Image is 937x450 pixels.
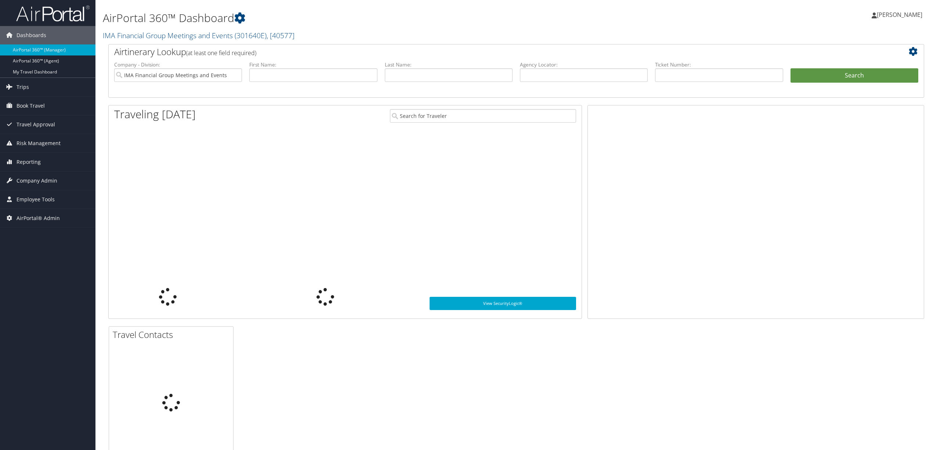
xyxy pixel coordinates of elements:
span: Risk Management [17,134,61,152]
span: Employee Tools [17,190,55,209]
label: Last Name: [385,61,513,68]
label: First Name: [249,61,377,68]
a: [PERSON_NAME] [872,4,930,26]
a: View SecurityLogic® [430,297,576,310]
h1: Traveling [DATE] [114,107,196,122]
label: Agency Locator: [520,61,648,68]
span: (at least one field required) [186,49,256,57]
img: airportal-logo.png [16,5,90,22]
button: Search [791,68,918,83]
h2: Travel Contacts [113,328,233,341]
span: Dashboards [17,26,46,44]
span: , [ 40577 ] [267,30,294,40]
span: Book Travel [17,97,45,115]
span: Travel Approval [17,115,55,134]
span: [PERSON_NAME] [877,11,922,19]
span: Trips [17,78,29,96]
label: Company - Division: [114,61,242,68]
span: Company Admin [17,172,57,190]
h2: Airtinerary Lookup [114,46,850,58]
input: Search for Traveler [390,109,576,123]
span: AirPortal® Admin [17,209,60,227]
h1: AirPortal 360™ Dashboard [103,10,654,26]
span: ( 301640E ) [235,30,267,40]
span: Reporting [17,153,41,171]
a: IMA Financial Group Meetings and Events [103,30,294,40]
label: Ticket Number: [655,61,783,68]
